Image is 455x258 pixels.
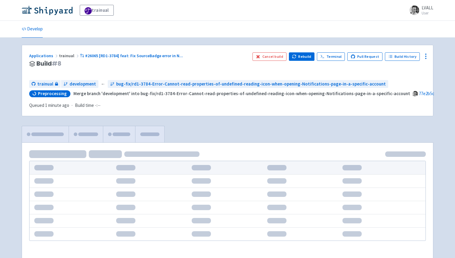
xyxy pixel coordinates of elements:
a: Terminal [317,52,345,61]
a: 77e2b5c [419,91,434,96]
span: Queued [29,102,69,108]
span: LVALL [422,5,433,11]
span: -:-- [95,102,101,109]
span: trainual [59,53,80,58]
div: · [29,102,104,109]
strong: Merge branch 'development' into bug-fix/rd1-3784-Error-Cannot-read-properties-of-undefined-readin... [73,91,410,96]
a: LVALL User [406,5,433,15]
span: Build [36,60,61,67]
span: #26065 [RD1-3784] feat: Fix SourceBadge error in N ... [85,53,183,58]
a: trainual [80,5,114,16]
a: bug-fix/rd1-3784-Error-Cannot-read-properties-of-undefined-reading-icon-when-opening-Notification... [108,80,388,88]
a: Applications [29,53,59,58]
span: ← [101,81,105,88]
a: development [61,80,98,88]
span: trainual [37,81,53,88]
a: Build History [385,52,420,61]
span: development [70,81,96,88]
img: Shipyard logo [22,5,73,15]
span: Preprocessing [38,91,67,97]
span: bug-fix/rd1-3784-Error-Cannot-read-properties-of-undefined-reading-icon-when-opening-Notification... [116,81,386,88]
button: Rebuild [289,52,315,61]
time: 1 minute ago [45,102,69,108]
button: Cancel build [252,52,286,61]
a: Develop [22,21,43,38]
a: #26065 [RD1-3784] feat: Fix SourceBadge error in N... [80,53,184,58]
small: User [422,11,433,15]
span: # 8 [52,59,61,68]
a: trainual [29,80,60,88]
a: Pull Request [347,52,382,61]
span: Build time [75,102,94,109]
